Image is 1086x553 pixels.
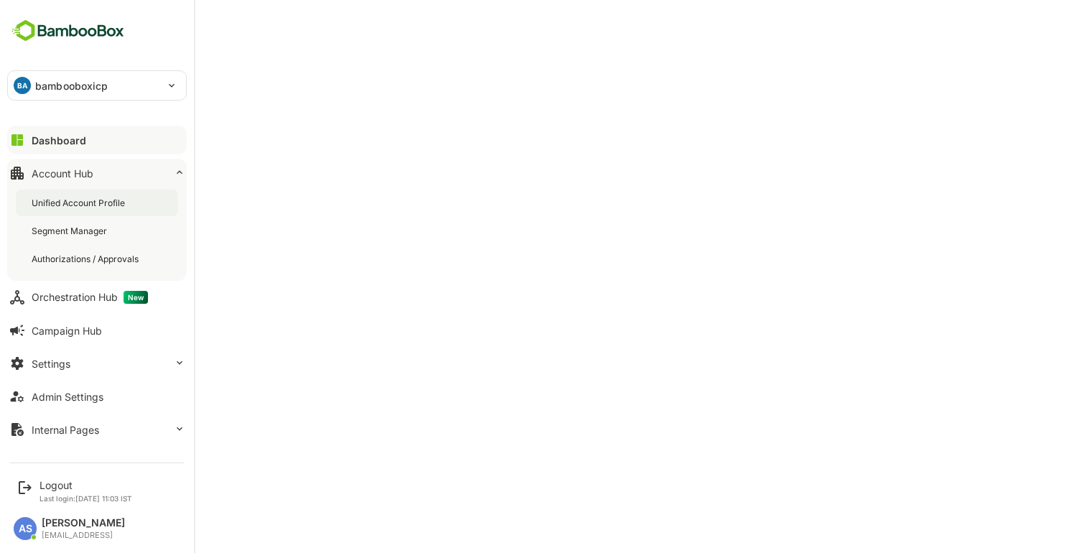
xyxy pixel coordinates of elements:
[7,382,187,411] button: Admin Settings
[7,17,129,45] img: BambooboxFullLogoMark.5f36c76dfaba33ec1ec1367b70bb1252.svg
[32,391,103,403] div: Admin Settings
[8,71,186,100] div: BAbambooboxicp
[32,424,99,436] div: Internal Pages
[14,517,37,540] div: AS
[32,291,148,304] div: Orchestration Hub
[32,134,86,147] div: Dashboard
[32,358,70,370] div: Settings
[42,531,125,540] div: [EMAIL_ADDRESS]
[14,77,31,94] div: BA
[7,316,187,345] button: Campaign Hub
[35,78,108,93] p: bambooboxicp
[40,494,132,503] p: Last login: [DATE] 11:03 IST
[32,167,93,180] div: Account Hub
[124,291,148,304] span: New
[32,197,128,209] div: Unified Account Profile
[7,415,187,444] button: Internal Pages
[32,225,110,237] div: Segment Manager
[7,283,187,312] button: Orchestration HubNew
[32,253,141,265] div: Authorizations / Approvals
[40,479,132,491] div: Logout
[7,349,187,378] button: Settings
[7,126,187,154] button: Dashboard
[42,517,125,529] div: [PERSON_NAME]
[32,325,102,337] div: Campaign Hub
[7,159,187,187] button: Account Hub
